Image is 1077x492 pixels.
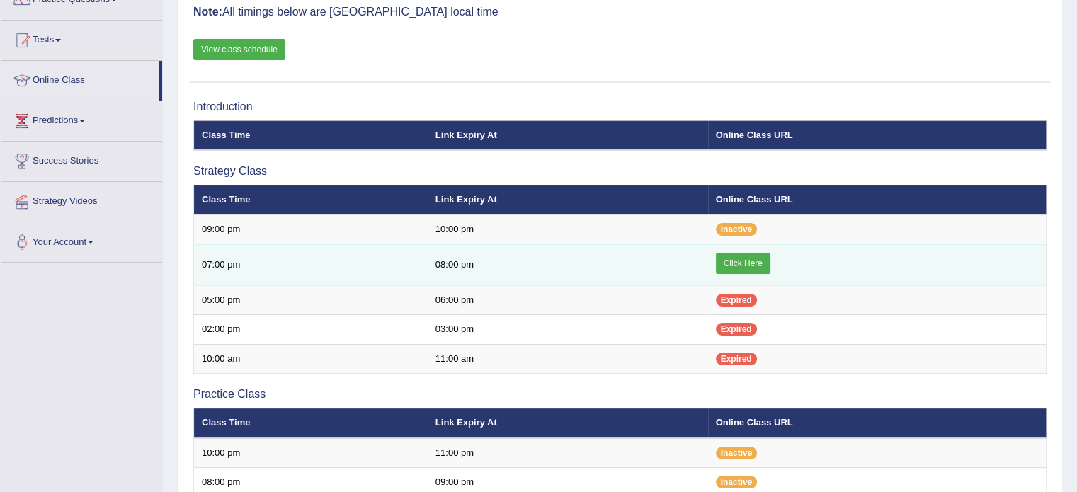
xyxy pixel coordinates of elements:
td: 09:00 pm [194,214,428,244]
h3: Strategy Class [193,165,1047,178]
td: 05:00 pm [194,285,428,315]
a: Your Account [1,222,162,258]
span: Inactive [716,223,758,236]
th: Link Expiry At [428,185,708,214]
th: Class Time [194,185,428,214]
a: Success Stories [1,142,162,177]
span: Expired [716,323,757,336]
a: View class schedule [193,39,285,60]
span: Expired [716,353,757,365]
span: Inactive [716,447,758,459]
th: Online Class URL [708,185,1047,214]
span: Expired [716,294,757,307]
a: Click Here [716,253,770,274]
a: Predictions [1,101,162,137]
th: Online Class URL [708,408,1047,438]
th: Class Time [194,408,428,438]
th: Class Time [194,120,428,150]
td: 10:00 pm [194,438,428,468]
td: 11:00 pm [428,438,708,468]
th: Link Expiry At [428,120,708,150]
th: Link Expiry At [428,408,708,438]
h3: All timings below are [GEOGRAPHIC_DATA] local time [193,6,1047,18]
td: 10:00 pm [428,214,708,244]
h3: Introduction [193,101,1047,113]
td: 10:00 am [194,344,428,374]
h3: Practice Class [193,388,1047,401]
td: 03:00 pm [428,315,708,345]
a: Strategy Videos [1,182,162,217]
td: 06:00 pm [428,285,708,315]
td: 07:00 pm [194,244,428,285]
b: Note: [193,6,222,18]
td: 11:00 am [428,344,708,374]
td: 02:00 pm [194,315,428,345]
span: Inactive [716,476,758,488]
td: 08:00 pm [428,244,708,285]
a: Online Class [1,61,159,96]
a: Tests [1,21,162,56]
th: Online Class URL [708,120,1047,150]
